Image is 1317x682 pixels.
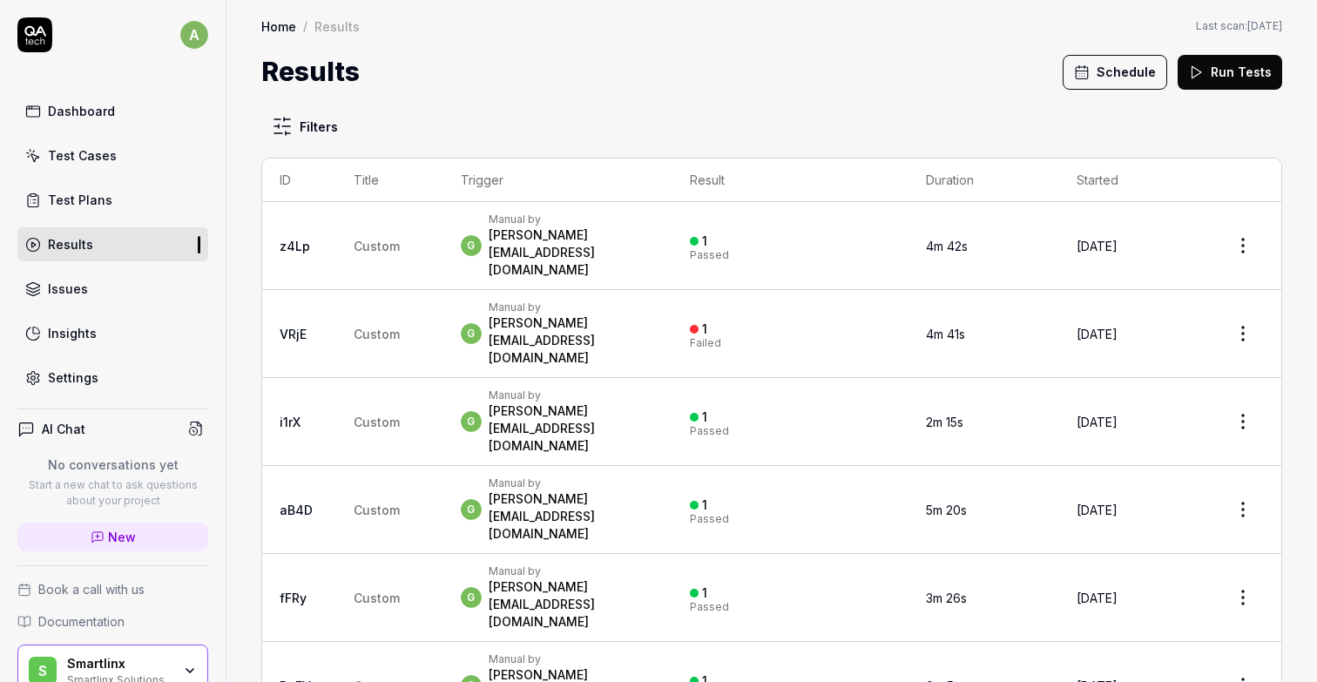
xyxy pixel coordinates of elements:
span: g [461,235,482,256]
div: Issues [48,280,88,298]
button: Run Tests [1178,55,1282,90]
h1: Results [261,52,360,91]
div: / [303,17,307,35]
span: Custom [354,415,400,429]
span: a [180,21,208,49]
th: Started [1059,159,1205,202]
span: g [461,587,482,608]
div: 1 [702,233,707,249]
th: ID [262,159,336,202]
div: [PERSON_NAME][EMAIL_ADDRESS][DOMAIN_NAME] [489,226,655,279]
div: Manual by [489,652,655,666]
div: Dashboard [48,102,115,120]
div: [PERSON_NAME][EMAIL_ADDRESS][DOMAIN_NAME] [489,490,655,543]
div: Smartlinx [67,656,172,672]
button: a [180,17,208,52]
span: Last scan: [1196,18,1282,34]
a: Insights [17,316,208,350]
div: Test Plans [48,191,112,209]
time: 2m 15s [926,415,963,429]
div: Manual by [489,564,655,578]
span: g [461,499,482,520]
span: Custom [354,503,400,517]
a: Test Cases [17,138,208,172]
div: Results [314,17,360,35]
a: aB4D [280,503,313,517]
div: Manual by [489,476,655,490]
div: Failed [690,338,721,348]
button: Filters [261,109,348,144]
div: [PERSON_NAME][EMAIL_ADDRESS][DOMAIN_NAME] [489,314,655,367]
span: New [108,528,136,546]
div: Passed [690,426,729,436]
div: Insights [48,324,97,342]
h4: AI Chat [42,420,85,438]
time: [DATE] [1077,239,1118,253]
button: Last scan:[DATE] [1196,18,1282,34]
time: 3m 26s [926,591,967,605]
time: [DATE] [1247,19,1282,32]
a: Issues [17,272,208,306]
time: 5m 20s [926,503,967,517]
div: [PERSON_NAME][EMAIL_ADDRESS][DOMAIN_NAME] [489,402,655,455]
a: Results [17,227,208,261]
th: Title [336,159,443,202]
span: Custom [354,239,400,253]
div: Passed [690,250,729,260]
span: g [461,323,482,344]
time: [DATE] [1077,327,1118,341]
div: Test Cases [48,146,117,165]
a: fFRy [280,591,307,605]
div: 1 [702,321,707,337]
div: Results [48,235,93,253]
time: 4m 42s [926,239,968,253]
button: Schedule [1063,55,1167,90]
a: Home [261,17,296,35]
div: 1 [702,585,707,601]
p: Start a new chat to ask questions about your project [17,477,208,509]
a: New [17,523,208,551]
div: Manual by [489,300,655,314]
time: [DATE] [1077,591,1118,605]
div: 1 [702,409,707,425]
p: No conversations yet [17,456,208,474]
th: Duration [908,159,1059,202]
div: Manual by [489,213,655,226]
a: Settings [17,361,208,395]
div: [PERSON_NAME][EMAIL_ADDRESS][DOMAIN_NAME] [489,578,655,631]
div: Manual by [489,388,655,402]
span: Book a call with us [38,580,145,598]
th: Trigger [443,159,672,202]
time: [DATE] [1077,415,1118,429]
span: Custom [354,327,400,341]
a: Dashboard [17,94,208,128]
div: 1 [702,497,707,513]
span: Custom [354,591,400,605]
span: g [461,411,482,432]
div: Passed [690,602,729,612]
div: Passed [690,514,729,524]
span: Documentation [38,612,125,631]
a: Test Plans [17,183,208,217]
time: 4m 41s [926,327,965,341]
div: Settings [48,368,98,387]
th: Result [672,159,908,202]
time: [DATE] [1077,503,1118,517]
a: Documentation [17,612,208,631]
a: z4Lp [280,239,310,253]
a: Book a call with us [17,580,208,598]
a: i1rX [280,415,301,429]
a: VRjE [280,327,307,341]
